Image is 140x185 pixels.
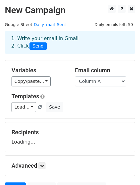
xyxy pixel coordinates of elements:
a: Daily_mail_Sent [34,22,66,27]
a: Copy/paste... [12,76,51,86]
a: Load... [12,102,36,112]
div: 1. Write your email in Gmail 2. Click [6,35,134,50]
span: Daily emails left: 50 [92,21,135,28]
h5: Variables [12,67,65,74]
h2: New Campaign [5,5,135,16]
a: Daily emails left: 50 [92,22,135,27]
span: Send [29,42,47,50]
div: Loading... [12,129,128,145]
h5: Advanced [12,162,128,169]
button: Save [46,102,63,112]
h5: Email column [75,67,129,74]
small: Google Sheet: [5,22,66,27]
h5: Recipients [12,129,128,136]
a: Templates [12,93,39,100]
